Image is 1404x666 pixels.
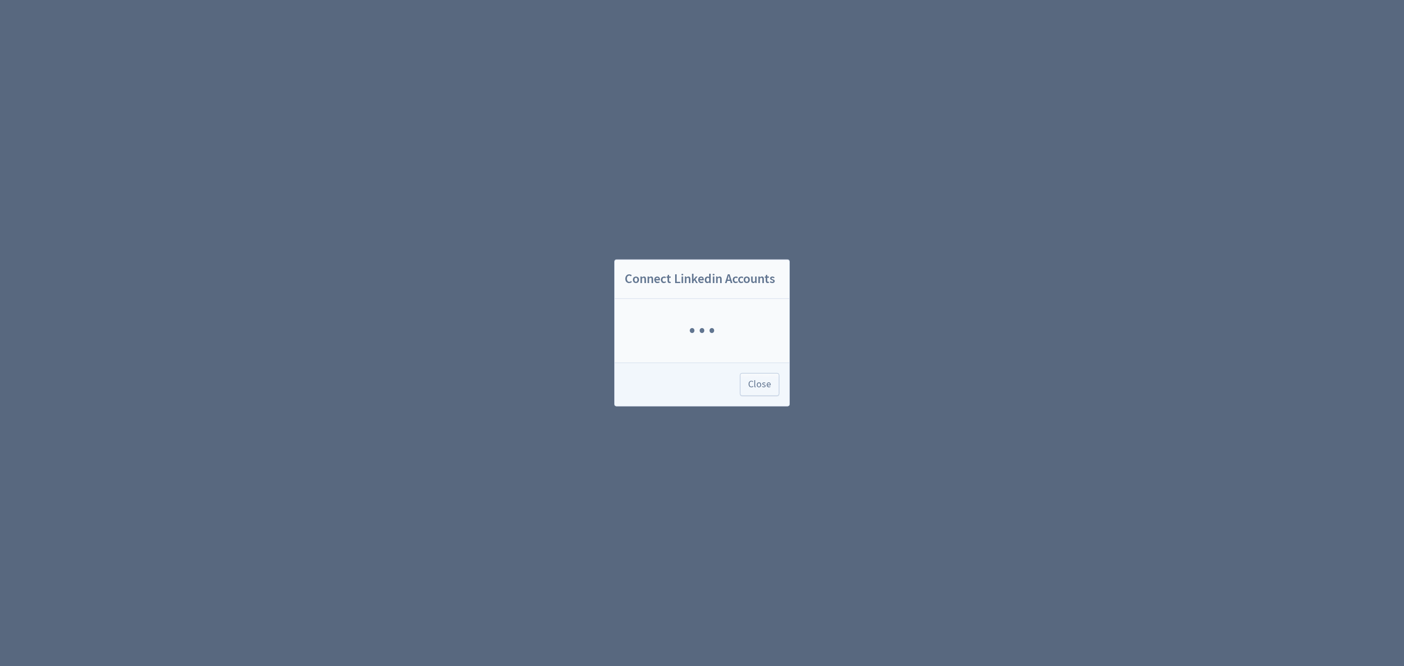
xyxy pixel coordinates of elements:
span: · [687,303,697,358]
span: Close [748,380,771,390]
button: Close [740,373,779,396]
h2: Connect Linkedin Accounts [615,260,789,299]
span: · [697,303,707,358]
span: · [707,303,717,358]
